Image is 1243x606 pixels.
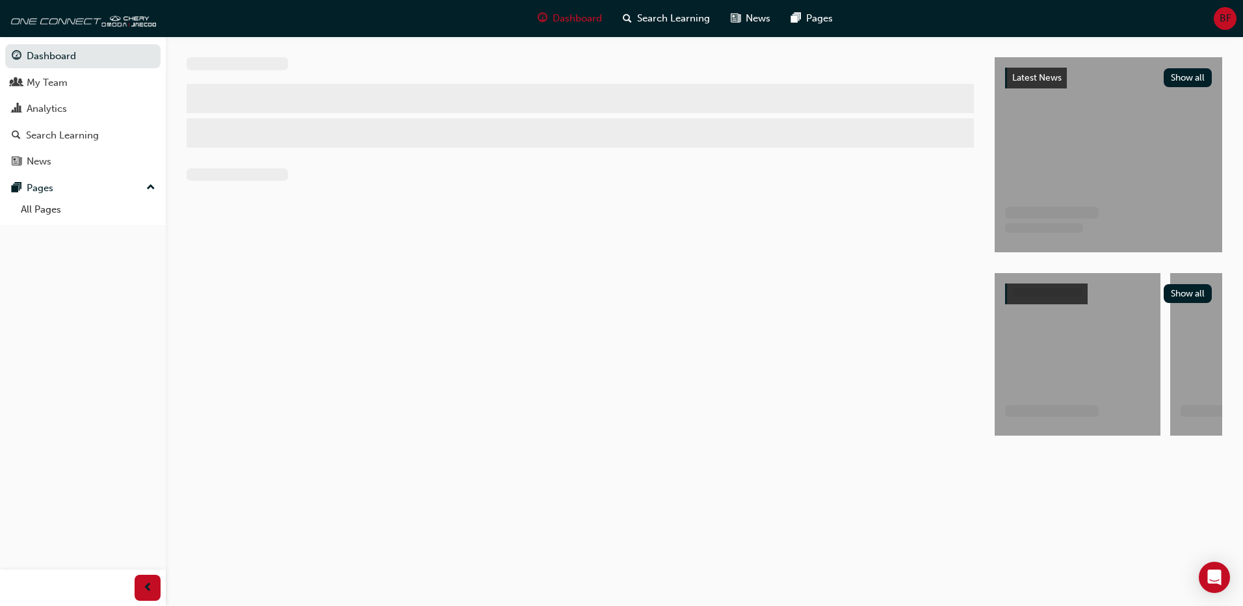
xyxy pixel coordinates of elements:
[143,580,153,596] span: prev-icon
[781,5,843,32] a: pages-iconPages
[12,156,21,168] span: news-icon
[637,11,710,26] span: Search Learning
[27,75,68,90] div: My Team
[1164,284,1212,303] button: Show all
[1164,68,1212,87] button: Show all
[1199,562,1230,593] div: Open Intercom Messenger
[1005,68,1212,88] a: Latest NewsShow all
[27,181,53,196] div: Pages
[12,130,21,142] span: search-icon
[5,97,161,121] a: Analytics
[5,42,161,176] button: DashboardMy TeamAnalyticsSearch LearningNews
[12,183,21,194] span: pages-icon
[5,71,161,95] a: My Team
[806,11,833,26] span: Pages
[527,5,612,32] a: guage-iconDashboard
[5,124,161,148] a: Search Learning
[5,176,161,200] button: Pages
[146,179,155,196] span: up-icon
[27,101,67,116] div: Analytics
[1220,11,1231,26] span: BF
[5,44,161,68] a: Dashboard
[731,10,740,27] span: news-icon
[5,150,161,174] a: News
[1005,283,1212,304] a: Show all
[26,128,99,143] div: Search Learning
[623,10,632,27] span: search-icon
[791,10,801,27] span: pages-icon
[538,10,547,27] span: guage-icon
[553,11,602,26] span: Dashboard
[12,51,21,62] span: guage-icon
[720,5,781,32] a: news-iconNews
[1012,72,1062,83] span: Latest News
[1214,7,1236,30] button: BF
[27,154,51,169] div: News
[612,5,720,32] a: search-iconSearch Learning
[12,103,21,115] span: chart-icon
[7,5,156,31] img: oneconnect
[16,200,161,220] a: All Pages
[746,11,770,26] span: News
[12,77,21,89] span: people-icon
